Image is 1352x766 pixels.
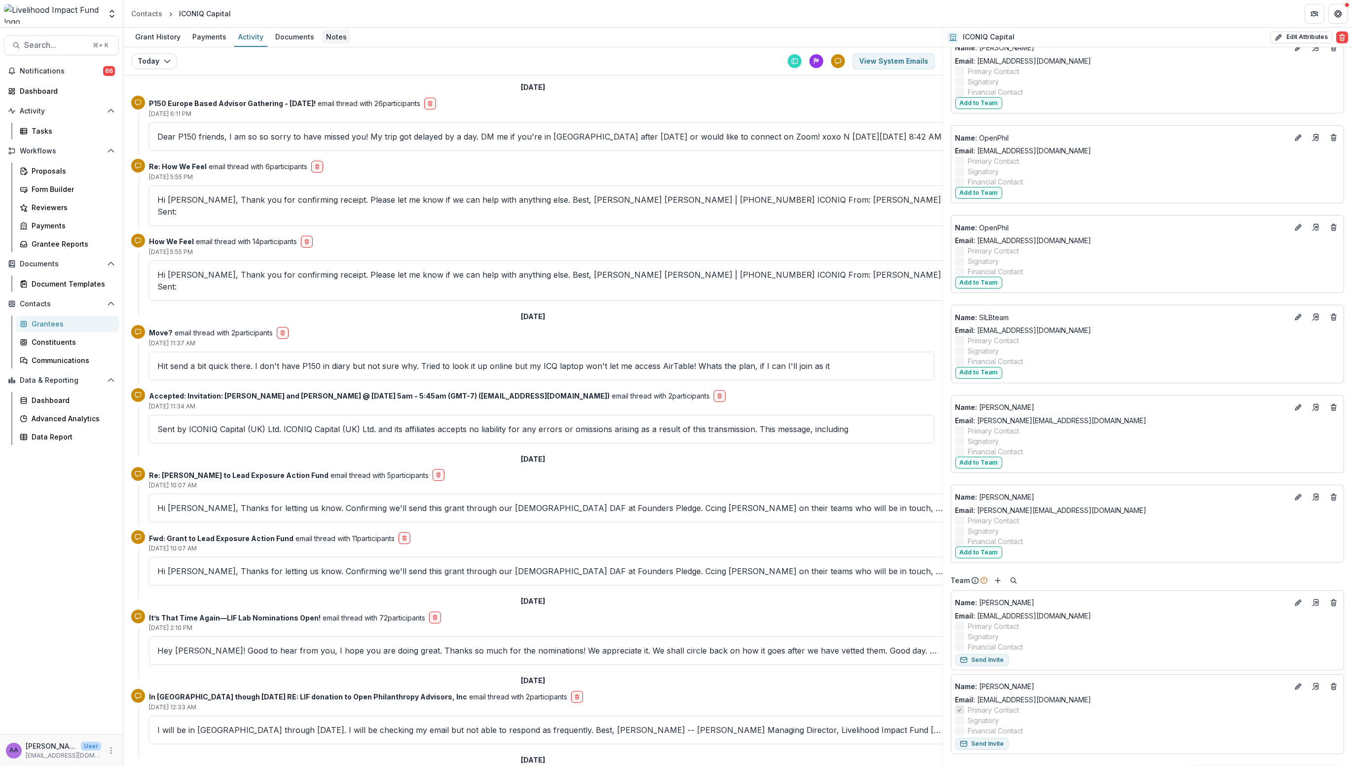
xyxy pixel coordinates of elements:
span: Email: [955,236,976,245]
span: Financial Contact [968,266,1023,277]
span: Name : [955,43,978,52]
button: Edit [1292,401,1304,413]
div: Grantee Reports [32,239,111,249]
a: Dashboard [16,392,119,408]
button: Deletes [1328,221,1340,233]
a: Name: [PERSON_NAME] [955,402,1288,412]
a: Tasks [16,123,119,139]
button: delete-button [277,327,289,339]
button: Open Activity [4,103,119,119]
p: email thread with 2 participants [149,328,273,338]
p: email thread with 5 participants [149,470,429,480]
p: [PERSON_NAME] [26,741,77,751]
span: Financial Contact [968,356,1023,366]
div: Payments [188,30,230,44]
span: Email: [955,326,976,334]
a: Document Templates [16,276,119,292]
a: Email: [EMAIL_ADDRESS][DOMAIN_NAME] [955,56,1092,66]
span: Email: [955,416,976,425]
div: Notes [322,30,351,44]
a: Proposals [16,163,119,179]
strong: Accepted: Invitation: [PERSON_NAME] and [PERSON_NAME] @ [DATE] 5am - 5:45am (GMT-7) ([EMAIL_ADDRE... [149,392,610,400]
button: View System Emails [853,53,935,69]
button: Deletes [1328,491,1340,503]
button: Edit [1292,311,1304,323]
span: Email: [955,695,976,704]
a: Email: [EMAIL_ADDRESS][DOMAIN_NAME] [955,325,1092,335]
span: Email: [955,57,976,65]
button: Edit [1292,132,1304,144]
button: Open Contacts [4,296,119,312]
span: Email: [955,506,976,514]
span: Primary Contact [968,246,1020,256]
button: Add to Team [955,547,1002,558]
button: Deletes [1328,597,1340,609]
span: Name : [955,598,978,607]
a: Constituents [16,334,119,350]
button: Edit [1292,491,1304,503]
div: Grant History [131,30,184,44]
p: [PERSON_NAME] [955,492,1288,502]
button: Add to Team [955,457,1002,469]
h2: [DATE] [521,313,545,321]
a: Grantees [16,316,119,332]
span: Signatory [968,715,999,726]
h2: ICONIQ Capital [963,33,1015,41]
div: Proposals [32,166,111,176]
button: Open Data & Reporting [4,372,119,388]
div: Grantees [32,319,111,329]
div: Sent: [157,206,941,218]
p: [DATE] 6:11 PM [149,109,950,118]
span: Email: [955,146,976,155]
div: ⌘ + K [91,40,110,51]
p: Dear P150 friends, I am so so sorry to have missed you! My trip got delayed by a day. DM me if yo... [157,131,942,143]
p: [DATE] 12:33 AM [149,703,952,712]
button: Deletes [1328,681,1340,693]
a: Reviewers [16,199,119,216]
a: Go to contact [1308,219,1324,235]
p: [DATE] 5:55 PM [149,248,950,256]
a: Name: OpenPhil [955,133,1288,143]
div: Data Report [32,432,111,442]
button: Open Documents [4,256,119,272]
a: Contacts [127,6,166,21]
p: email thread with 26 participants [149,98,420,109]
span: Financial Contact [968,536,1023,547]
span: Signatory [968,166,999,177]
span: Activity [20,107,103,115]
div: Payments [32,220,111,231]
p: email thread with 14 participants [149,236,297,247]
a: Go to contact [1308,40,1324,56]
a: Go to contact [1308,400,1324,415]
p: [DATE] 10:07 AM [149,481,952,490]
button: Deletes [1328,42,1340,54]
span: Name : [955,134,978,142]
button: Edit Attributes [1270,32,1332,43]
button: Search... [4,36,119,55]
span: Signatory [968,436,999,446]
a: Payments [188,28,230,47]
p: Hi [PERSON_NAME], Thank you for confirming receipt. Please let me know if we can help with anythi... [157,194,941,218]
p: Hi [PERSON_NAME], Thanks for letting us know. Confirming we'll send this grant through our [DEMOG... [157,565,944,577]
p: Hit send a bit quick there. I don't have P150 in diary but not sure why. Tried to look it up onli... [157,360,926,372]
a: Name: [PERSON_NAME] [955,42,1288,53]
button: delete-button [433,469,444,481]
button: Delete [1336,32,1348,43]
p: SILBteam [955,312,1288,323]
div: Contacts [131,8,162,19]
strong: In [GEOGRAPHIC_DATA] though [DATE] RE: LIF donation to Open Philanthropy Advisors, Inc [149,693,467,701]
span: Financial Contact [968,177,1023,187]
button: Add to Team [955,277,1002,289]
p: email thread with 2 participants [149,692,567,702]
span: Name : [955,403,978,411]
button: delete-button [424,98,436,109]
div: Dashboard [20,86,111,96]
span: Signatory [968,256,999,266]
a: Payments [16,218,119,234]
button: Add to Team [955,367,1002,379]
div: Tasks [32,126,111,136]
span: Search... [24,40,87,50]
button: Edit [1292,597,1304,609]
span: Financial Contact [968,446,1023,457]
p: [DATE] 10:07 AM [149,544,952,553]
